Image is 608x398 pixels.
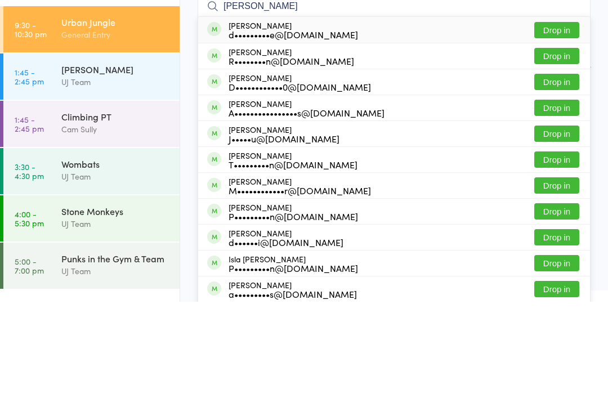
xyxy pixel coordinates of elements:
[3,150,180,196] a: 1:45 -2:45 pm[PERSON_NAME]UJ Team
[61,207,170,219] div: Climbing PT
[229,178,371,187] div: D••••••••••••0@[DOMAIN_NAME]
[229,325,343,343] div: [PERSON_NAME]
[229,299,358,317] div: [PERSON_NAME]
[3,292,180,338] a: 4:00 -5:30 pmStone MonkeysUJ Team
[61,301,170,314] div: Stone Monkeys
[15,306,44,324] time: 4:00 - 5:30 pm
[534,222,579,238] button: Drop in
[229,230,339,239] div: J•••••u@[DOMAIN_NAME]
[229,144,354,162] div: [PERSON_NAME]
[229,204,385,213] div: A••••••••••••••••s@[DOMAIN_NAME]
[11,8,53,36] img: Urban Jungle Indoor Rock Climbing
[229,308,358,317] div: P•••••••••n@[DOMAIN_NAME]
[229,334,343,343] div: d••••••i@[DOMAIN_NAME]
[229,169,371,187] div: [PERSON_NAME]
[534,299,579,316] button: Drop in
[15,164,44,182] time: 1:45 - 2:45 pm
[229,273,371,291] div: [PERSON_NAME]
[534,325,579,342] button: Drop in
[15,353,44,371] time: 5:00 - 7:00 pm
[534,377,579,393] button: Drop in
[229,247,357,265] div: [PERSON_NAME]
[198,51,573,62] span: General Entry
[61,124,170,137] div: General Entry
[3,339,180,385] a: 5:00 -7:00 pmPunks in the Gym & TeamUJ Team
[534,351,579,368] button: Drop in
[534,144,579,160] button: Drop in
[229,282,371,291] div: M••••••••••••r@[DOMAIN_NAME]
[15,66,42,78] a: [DATE]
[229,377,357,395] div: [PERSON_NAME]
[198,90,591,115] input: Search
[229,351,358,369] div: Isla [PERSON_NAME]
[61,348,170,361] div: Punks in the Gym & Team
[229,221,339,239] div: [PERSON_NAME]
[229,126,358,135] div: d•••••••••e@[DOMAIN_NAME]
[229,153,354,162] div: R••••••••n@[DOMAIN_NAME]
[534,248,579,264] button: Drop in
[3,197,180,243] a: 1:45 -2:45 pmClimbing PTCam Sully
[61,219,170,232] div: Cam Sully
[61,159,170,172] div: [PERSON_NAME]
[534,118,579,135] button: Drop in
[61,361,170,374] div: UJ Team
[3,102,180,149] a: 9:30 -10:30 pmUrban JungleGeneral Entry
[61,172,170,185] div: UJ Team
[198,40,573,51] span: [DATE] 9:30am
[3,244,180,290] a: 3:30 -4:30 pmWombatsUJ Team
[229,256,357,265] div: T•••••••••n@[DOMAIN_NAME]
[198,62,591,74] span: Main Gym
[61,254,170,266] div: Wombats
[229,360,358,369] div: P•••••••••n@[DOMAIN_NAME]
[15,47,70,66] div: Events for
[229,117,358,135] div: [PERSON_NAME]
[534,170,579,186] button: Drop in
[81,47,137,66] div: At
[229,386,357,395] div: a•••••••••s@[DOMAIN_NAME]
[15,211,44,229] time: 1:45 - 2:45 pm
[61,314,170,327] div: UJ Team
[15,258,44,276] time: 3:30 - 4:30 pm
[61,112,170,124] div: Urban Jungle
[534,274,579,290] button: Drop in
[61,266,170,279] div: UJ Team
[81,66,137,78] div: Any location
[534,196,579,212] button: Drop in
[198,16,591,34] h2: Urban Jungle Check-in
[229,195,385,213] div: [PERSON_NAME]
[15,117,47,135] time: 9:30 - 10:30 pm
